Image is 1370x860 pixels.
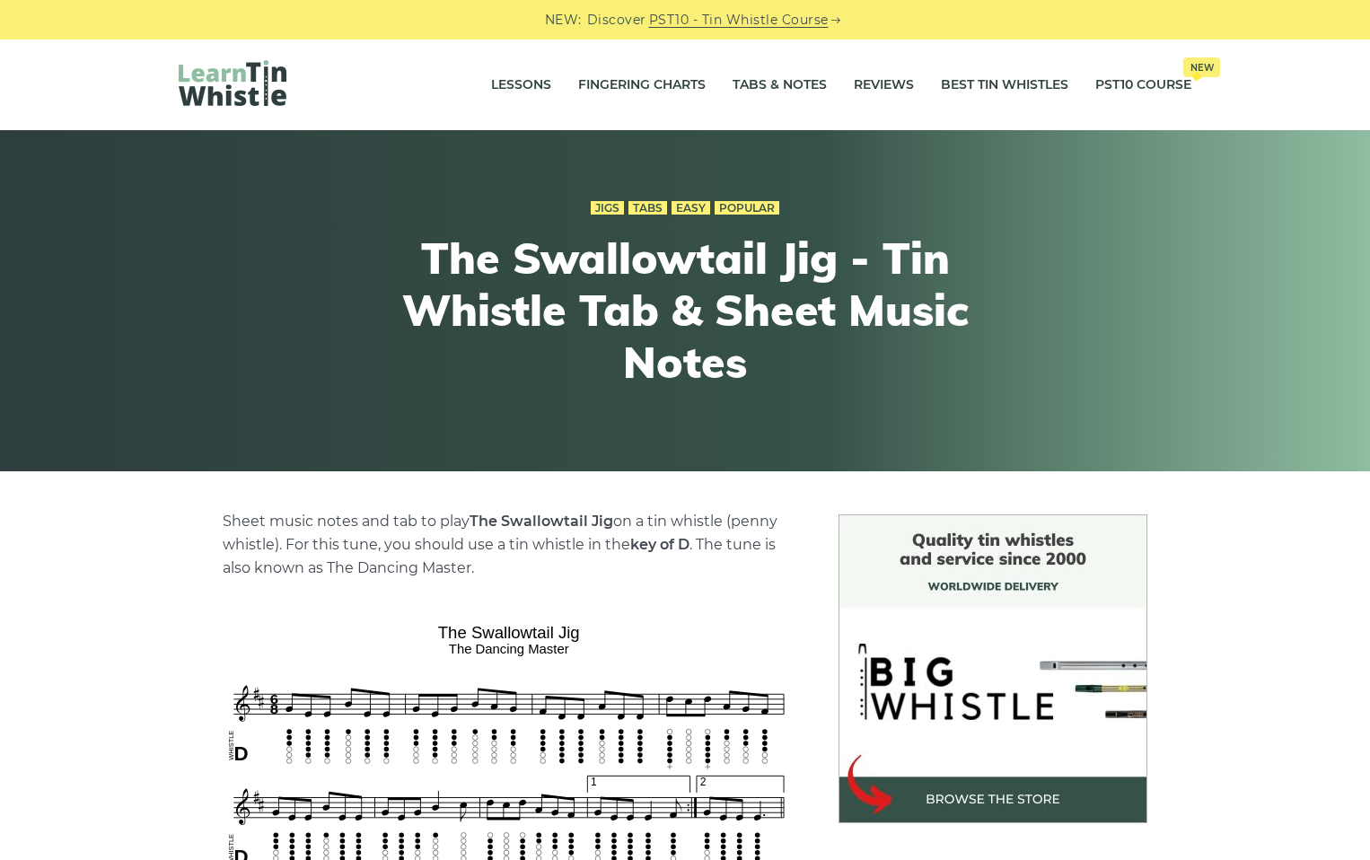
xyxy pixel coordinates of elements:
[630,536,689,553] strong: key of D
[223,510,795,580] p: Sheet music notes and tab to play on a tin whistle (penny whistle). For this tune, you should use...
[941,63,1068,108] a: Best Tin Whistles
[672,201,710,215] a: Easy
[355,233,1015,388] h1: The Swallowtail Jig - Tin Whistle Tab & Sheet Music Notes
[628,201,667,215] a: Tabs
[591,201,624,215] a: Jigs
[1095,63,1191,108] a: PST10 CourseNew
[733,63,827,108] a: Tabs & Notes
[179,60,286,106] img: LearnTinWhistle.com
[715,201,779,215] a: Popular
[578,63,706,108] a: Fingering Charts
[470,513,613,530] strong: The Swallowtail Jig
[491,63,551,108] a: Lessons
[839,514,1147,823] img: BigWhistle Tin Whistle Store
[854,63,914,108] a: Reviews
[1183,57,1220,77] span: New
